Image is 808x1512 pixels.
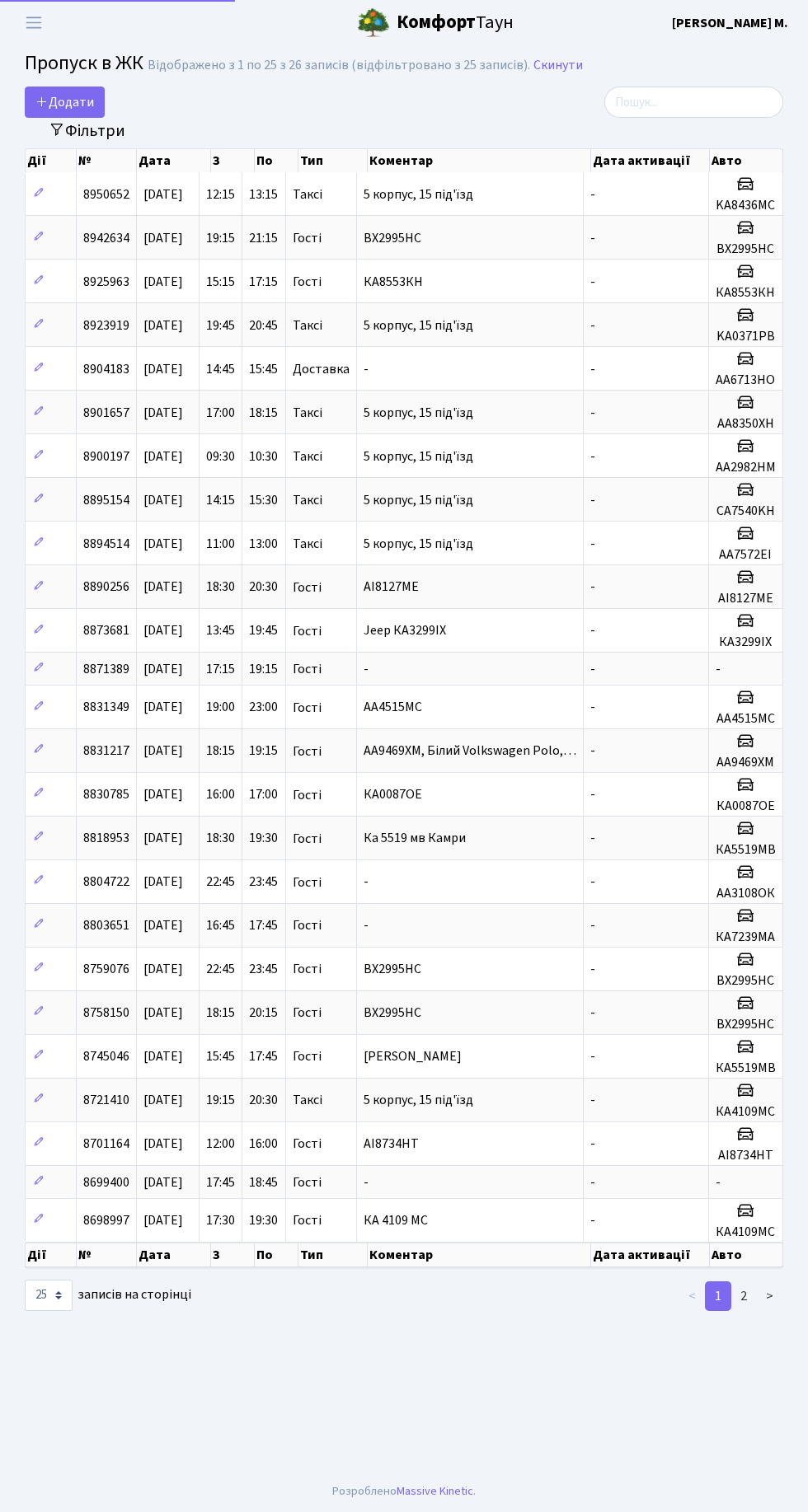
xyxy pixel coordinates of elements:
span: - [590,1047,595,1065]
span: 8831349 [83,699,129,717]
span: 18:15 [206,742,235,761]
span: Ка 5519 мв Камри [364,830,466,848]
span: [DATE] [143,316,183,335]
span: - [364,660,369,678]
span: Таксі [293,1093,322,1107]
span: 19:45 [249,622,278,640]
span: - [590,786,595,804]
span: 09:30 [206,447,235,466]
span: ВХ2995НС [364,229,421,247]
span: Гості [293,1137,322,1150]
span: 19:15 [249,660,278,678]
span: - [590,1135,595,1153]
span: Таксі [293,537,322,550]
span: Доставка [293,363,350,376]
span: [DATE] [143,873,183,892]
span: [DATE] [143,742,183,761]
th: Тип [298,149,367,172]
span: 19:15 [206,229,235,247]
span: [DATE] [143,830,183,848]
span: - [590,660,595,678]
span: 22:45 [206,873,235,892]
a: Додати [25,87,105,118]
span: [DATE] [143,447,183,466]
span: 5 корпус, 15 під'їзд [364,404,473,422]
span: - [590,873,595,892]
span: 8900197 [83,447,129,466]
span: 18:30 [206,578,235,597]
h5: KA8436MC [716,198,776,213]
th: По [255,1243,298,1267]
span: Гості [293,789,322,802]
h5: KA0371PB [716,329,776,344]
a: 1 [705,1281,731,1311]
span: Гості [293,275,322,288]
span: - [590,447,595,466]
span: 8890256 [83,578,129,597]
span: 23:45 [249,873,278,892]
span: 8901657 [83,404,129,422]
th: Дата активації [591,1243,710,1267]
span: - [590,273,595,291]
h5: AA7572EI [716,547,776,563]
span: 8699400 [83,1173,129,1191]
span: 13:00 [249,535,278,553]
span: [DATE] [143,535,183,553]
span: 8721410 [83,1091,129,1109]
span: - [590,1173,595,1191]
div: Розроблено . [332,1482,476,1500]
span: Гості [293,1176,322,1189]
span: - [590,699,595,717]
label: записів на сторінці [25,1280,191,1311]
span: [DATE] [143,960,183,978]
span: - [716,660,721,678]
span: Таксі [293,494,322,507]
span: 15:45 [249,360,278,378]
th: Авто [710,1243,783,1267]
span: Таун [397,9,514,37]
h5: КА0087ОЕ [716,798,776,814]
span: [DATE] [143,273,183,291]
span: 8830785 [83,786,129,804]
span: КА0087ОЕ [364,786,422,804]
span: 19:15 [206,1091,235,1109]
h5: AA8350XH [716,416,776,432]
span: [DATE] [143,1211,183,1229]
span: 19:30 [249,1211,278,1229]
span: 8831217 [83,742,129,761]
span: - [590,491,595,509]
span: 12:00 [206,1135,235,1153]
span: Гості [293,962,322,976]
span: - [590,229,595,247]
span: 19:45 [206,316,235,335]
h5: ВХ2995НС [716,973,776,989]
span: Гості [293,625,322,638]
span: 20:30 [249,1091,278,1109]
span: 13:45 [206,622,235,640]
th: Авто [710,149,783,172]
span: - [590,1211,595,1229]
span: [DATE] [143,404,183,422]
span: - [590,622,595,640]
span: [DATE] [143,229,183,247]
span: Додати [35,93,94,111]
a: 2 [730,1281,757,1311]
h5: КА5519МВ [716,1060,776,1076]
span: [DATE] [143,786,183,804]
h5: АА4515МС [716,711,776,727]
span: 23:00 [249,699,278,717]
span: Jeep КА3299ІХ [364,622,446,640]
span: [DATE] [143,622,183,640]
h5: КА4109МС [716,1104,776,1120]
b: Комфорт [397,9,476,35]
button: Переключити фільтри [38,118,136,143]
th: Дата [137,1243,211,1267]
span: - [364,1173,369,1191]
span: 18:15 [249,404,278,422]
h5: КА4109МС [716,1224,776,1240]
span: Таксі [293,450,322,463]
h5: AA9469XM [716,755,776,770]
a: [PERSON_NAME] М. [672,13,788,33]
span: 17:15 [249,273,278,291]
span: 8745046 [83,1047,129,1065]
